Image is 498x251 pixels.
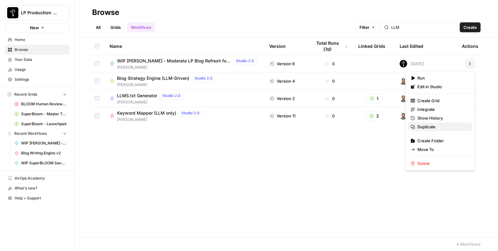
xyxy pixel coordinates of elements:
[5,184,69,193] div: What's new?
[456,241,481,247] div: 4 Workflows
[463,24,477,30] span: Create
[195,75,213,81] span: Studio 2.0
[107,22,125,32] a: Grids
[400,60,407,67] img: wy7w4sbdaj7qdyha500izznct9l3
[460,22,481,32] button: Create
[117,117,205,122] span: [PERSON_NAME]
[5,75,69,84] a: Settings
[15,195,67,201] span: Help + Support
[62,36,67,41] img: tab_keywords_by_traffic_grey.svg
[12,99,69,109] a: BLOOM Human Review (ver2)
[312,38,348,55] div: Total Runs (7d)
[12,158,69,168] a: WIP SuperBLOOM Sandbox
[7,7,18,18] img: LP Production Workloads Logo
[110,92,259,105] a: LLMS.txt GeneratorStudio 2.0[PERSON_NAME]
[400,77,424,85] div: [DATE]
[5,55,69,65] a: Your Data
[417,115,467,121] span: Show History
[117,75,189,81] span: Blog Strategy Engine (LLM-Driven)
[417,75,467,81] span: Run
[417,106,467,112] span: Integrate
[92,7,119,17] div: Browse
[12,109,69,119] a: SuperBloom - Master Topic List
[117,99,186,105] span: [PERSON_NAME]
[14,92,37,97] span: Recent Grids
[17,36,22,41] img: tab_domain_overview_orange.svg
[462,38,478,55] div: Actions
[400,112,424,120] div: [DATE]
[10,16,15,21] img: website_grey.svg
[110,75,259,88] a: Blog Strategy Engine (LLM-Driven)Studio 2.0[PERSON_NAME]
[417,160,467,167] span: Delete
[312,78,348,84] div: 0
[14,131,47,136] span: Recent Workflows
[5,90,69,99] button: Recent Grids
[5,65,69,75] a: Usage
[21,111,67,117] span: SuperBloom - Master Topic List
[269,95,295,102] div: Version 2
[21,101,67,107] span: BLOOM Human Review (ver2)
[269,113,295,119] div: Version 11
[269,38,286,55] div: Version
[358,38,385,55] div: Linked Grids
[12,138,69,148] a: WIP [PERSON_NAME] - Moderate LP Blog Refresh for LLM Search Friendliness
[5,35,69,45] a: Home
[15,77,67,82] span: Settings
[5,45,69,55] a: Browse
[15,67,67,72] span: Usage
[15,57,67,62] span: Your Data
[269,78,295,84] div: Version 4
[117,65,259,70] span: [PERSON_NAME]
[5,193,69,203] button: Help + Support
[162,93,181,98] span: Studio 2.0
[417,124,467,130] span: Duplicate
[17,10,31,15] div: v 4.0.24
[366,94,383,103] button: 1
[400,77,407,85] img: fdbthlkohqvq3b2ybzi3drh0kqcb
[127,22,155,32] a: Workflows
[110,38,259,55] div: Name
[21,121,67,127] span: SuperBloom - Launchpad
[21,10,59,16] span: LP Production Workloads
[30,25,39,31] span: New
[15,47,67,52] span: Browse
[417,138,467,144] span: Create Folder
[365,111,383,121] button: 2
[117,110,176,116] span: Keyword Mapper (LLM only)
[21,140,67,146] span: WIP [PERSON_NAME] - Moderate LP Blog Refresh for LLM Search Friendliness
[69,37,105,41] div: Keywords by Traffic
[236,58,254,64] span: Studio 2.0
[117,58,231,64] span: WIP [PERSON_NAME] - Moderate LP Blog Refresh for LLM Search Friendliness
[10,10,15,15] img: logo_orange.svg
[12,119,69,129] a: SuperBloom - Launchpad
[5,129,69,138] button: Recent Workflows
[15,176,67,181] span: AirOps Academy
[110,109,259,122] a: Keyword Mapper (LLM only)Studio 2.0[PERSON_NAME]
[12,148,69,158] a: Blog Writing Engine v2
[5,23,69,32] button: New
[359,24,369,30] span: Filter
[110,57,259,70] a: WIP [PERSON_NAME] - Moderate LP Blog Refresh for LLM Search FriendlinessStudio 2.0[PERSON_NAME]
[5,173,69,183] a: AirOps Academy
[5,183,69,193] button: What's new?
[24,37,56,41] div: Domain Overview
[92,22,104,32] a: All
[312,113,348,119] div: 0
[417,146,467,153] span: Move To
[417,84,467,90] span: Edit in Studio
[21,150,67,156] span: Blog Writing Engine v2
[391,24,454,30] input: Search
[16,16,68,21] div: Domain: [DOMAIN_NAME]
[400,112,407,120] img: fdbthlkohqvq3b2ybzi3drh0kqcb
[400,95,407,102] img: fdbthlkohqvq3b2ybzi3drh0kqcb
[355,22,379,32] button: Filter
[312,61,348,67] div: 0
[400,95,424,102] div: [DATE]
[400,60,424,67] div: [DATE]
[117,93,157,99] span: LLMS.txt Generator
[15,37,67,43] span: Home
[400,38,423,55] div: Last Edited
[269,61,295,67] div: Version 6
[417,98,467,104] span: Create Grid
[5,5,69,21] button: Workspace: LP Production Workloads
